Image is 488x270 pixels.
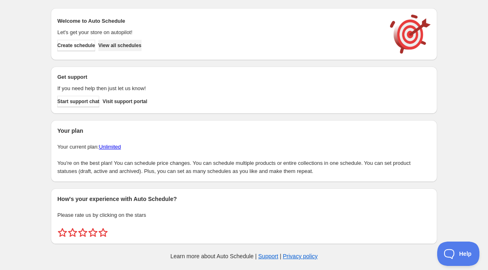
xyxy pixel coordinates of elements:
a: Visit support portal [102,96,147,107]
iframe: Toggle Customer Support [437,242,480,266]
p: Your current plan: [57,143,431,151]
span: View all schedules [98,42,142,49]
h2: Your plan [57,127,431,135]
a: Unlimited [99,144,121,150]
a: Start support chat [57,96,99,107]
p: Learn more about Auto Schedule | | [170,252,318,260]
button: View all schedules [98,40,142,51]
p: Let's get your store on autopilot! [57,28,382,37]
h2: Get support [57,73,382,81]
p: Please rate us by clicking on the stars [57,211,431,219]
span: Visit support portal [102,98,147,105]
h2: How's your experience with Auto Schedule? [57,195,431,203]
button: Create schedule [57,40,95,51]
span: Create schedule [57,42,95,49]
h2: Welcome to Auto Schedule [57,17,382,25]
span: Start support chat [57,98,99,105]
p: You're on the best plan! You can schedule price changes. You can schedule multiple products or en... [57,159,431,175]
a: Privacy policy [283,253,318,259]
a: Support [258,253,278,259]
p: If you need help then just let us know! [57,84,382,93]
